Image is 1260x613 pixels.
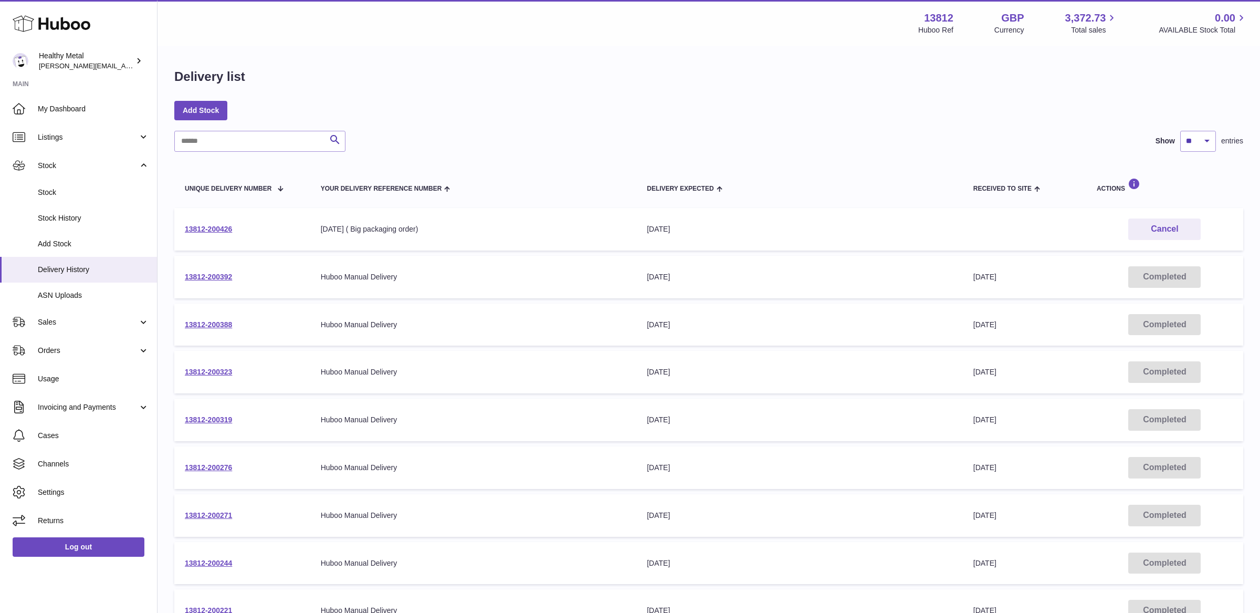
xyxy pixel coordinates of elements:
[38,132,138,142] span: Listings
[38,374,149,384] span: Usage
[39,51,133,71] div: Healthy Metal
[185,463,232,472] a: 13812-200276
[321,185,442,192] span: Your Delivery Reference Number
[13,537,144,556] a: Log out
[38,402,138,412] span: Invoicing and Payments
[973,511,996,520] span: [DATE]
[924,11,953,25] strong: 13812
[973,415,996,424] span: [DATE]
[647,224,952,234] div: [DATE]
[321,415,626,425] div: Huboo Manual Delivery
[918,25,953,35] div: Huboo Ref
[973,559,996,567] span: [DATE]
[647,511,952,521] div: [DATE]
[185,225,232,233] a: 13812-200426
[973,185,1032,192] span: Received to Site
[1215,11,1235,25] span: 0.00
[321,224,626,234] div: [DATE] ( Big packaging order)
[973,368,996,376] span: [DATE]
[1065,11,1118,35] a: 3,372.73 Total sales
[38,104,149,114] span: My Dashboard
[185,273,232,281] a: 13812-200392
[321,320,626,330] div: Huboo Manual Delivery
[973,273,996,281] span: [DATE]
[38,459,149,469] span: Channels
[38,161,138,171] span: Stock
[1097,178,1233,192] div: Actions
[38,265,149,275] span: Delivery History
[39,61,211,70] span: [PERSON_NAME][EMAIL_ADDRESS][DOMAIN_NAME]
[174,68,245,85] h1: Delivery list
[647,320,952,330] div: [DATE]
[185,559,232,567] a: 13812-200244
[174,101,227,120] a: Add Stock
[1159,11,1247,35] a: 0.00 AVAILABLE Stock Total
[38,431,149,441] span: Cases
[1001,11,1024,25] strong: GBP
[1159,25,1247,35] span: AVAILABLE Stock Total
[38,516,149,526] span: Returns
[647,415,952,425] div: [DATE]
[38,346,138,356] span: Orders
[647,272,952,282] div: [DATE]
[1156,136,1175,146] label: Show
[1071,25,1118,35] span: Total sales
[321,367,626,377] div: Huboo Manual Delivery
[38,188,149,198] span: Stock
[321,463,626,473] div: Huboo Manual Delivery
[185,185,271,192] span: Unique Delivery Number
[1065,11,1106,25] span: 3,372.73
[185,415,232,424] a: 13812-200319
[973,320,996,329] span: [DATE]
[647,367,952,377] div: [DATE]
[185,511,232,520] a: 13812-200271
[321,558,626,568] div: Huboo Manual Delivery
[38,317,138,327] span: Sales
[38,290,149,300] span: ASN Uploads
[13,53,28,69] img: jose@healthy-metal.com
[973,463,996,472] span: [DATE]
[1128,219,1201,240] button: Cancel
[321,511,626,521] div: Huboo Manual Delivery
[38,239,149,249] span: Add Stock
[994,25,1024,35] div: Currency
[185,368,232,376] a: 13812-200323
[647,185,713,192] span: Delivery Expected
[38,213,149,223] span: Stock History
[38,487,149,497] span: Settings
[185,320,232,329] a: 13812-200388
[647,558,952,568] div: [DATE]
[647,463,952,473] div: [DATE]
[321,272,626,282] div: Huboo Manual Delivery
[1221,136,1243,146] span: entries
